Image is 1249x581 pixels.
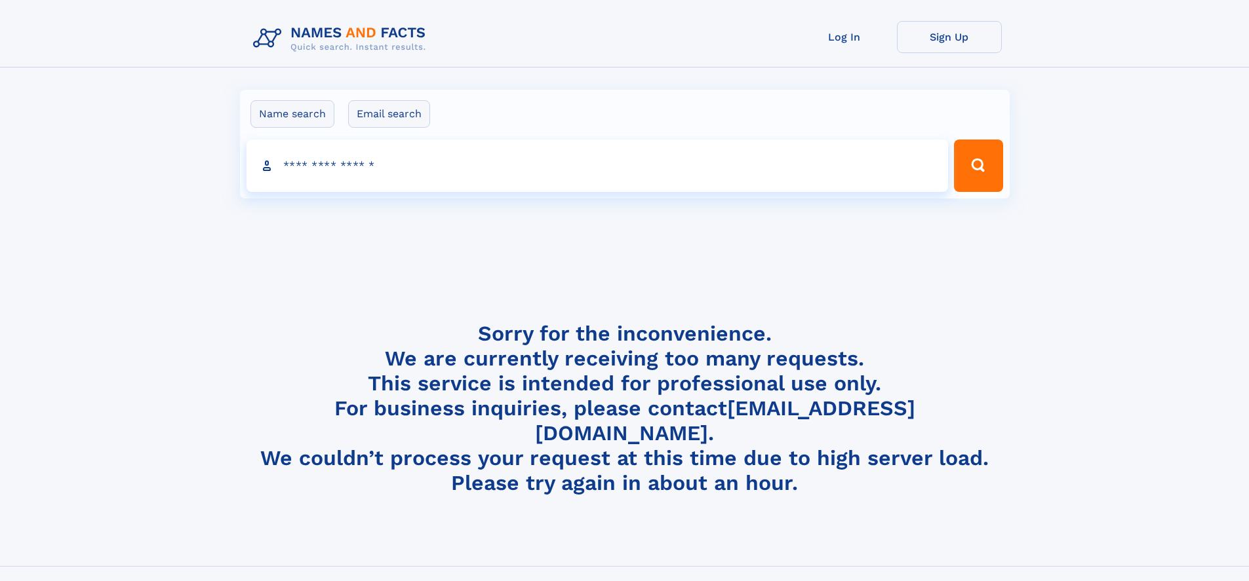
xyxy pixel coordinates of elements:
[248,321,1002,496] h4: Sorry for the inconvenience. We are currently receiving too many requests. This service is intend...
[535,396,915,445] a: [EMAIL_ADDRESS][DOMAIN_NAME]
[792,21,897,53] a: Log In
[954,140,1002,192] button: Search Button
[247,140,949,192] input: search input
[348,100,430,128] label: Email search
[897,21,1002,53] a: Sign Up
[248,21,437,56] img: Logo Names and Facts
[250,100,334,128] label: Name search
